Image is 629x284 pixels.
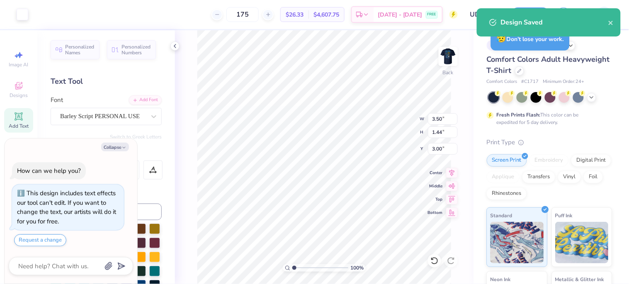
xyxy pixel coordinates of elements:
label: Font [51,95,63,105]
div: # 513597A [487,40,520,51]
span: Add Text [9,123,29,129]
span: FREE [427,12,436,17]
img: Back [440,48,457,65]
div: Rhinestones [487,187,527,200]
div: Vinyl [558,171,581,183]
div: Digital Print [571,154,612,167]
div: Screen Print [487,154,527,167]
div: Text Tool [51,76,162,87]
span: Comfort Colors [487,78,517,85]
span: $26.33 [286,10,304,19]
span: Personalized Numbers [121,44,151,56]
div: Add Font [129,95,162,105]
div: Design Saved [501,17,608,27]
div: Foil [584,171,603,183]
span: Center [428,170,443,176]
div: This color can be expedited for 5 day delivery. [497,111,599,126]
span: Personalized Names [65,44,95,56]
div: This design includes text effects our tool can't edit. If you want to change the text, our artist... [17,189,116,226]
span: Image AI [9,61,29,68]
div: Applique [487,171,520,183]
div: Back [443,69,454,76]
span: [DATE] - [DATE] [378,10,423,19]
span: # C1717 [522,78,539,85]
input: – – [226,7,259,22]
button: Collapse [101,143,129,151]
strong: Fresh Prints Flash: [497,112,541,118]
div: Don’t lose your work. [491,27,570,51]
span: Neon Ink [491,275,511,284]
span: Comfort Colors Adult Heavyweight T-Shirt [487,54,610,75]
span: Minimum Order: 24 + [543,78,585,85]
input: Untitled Design [464,6,505,23]
span: Designs [10,92,28,99]
div: Embroidery [529,154,569,167]
div: How can we help you? [17,167,81,175]
img: Standard [491,222,544,263]
button: Request a change [14,234,66,246]
span: Puff Ink [556,211,573,220]
span: $4,607.75 [313,10,339,19]
div: Print Type [487,138,612,147]
span: Top [428,197,443,202]
button: close [608,17,614,27]
span: 100 % [350,264,364,272]
img: Puff Ink [556,222,609,263]
span: Bottom [428,210,443,216]
span: Standard [491,211,512,220]
span: Middle [428,183,443,189]
div: Transfers [522,171,556,183]
span: Metallic & Glitter Ink [556,275,605,284]
button: Switch to Greek Letters [110,134,162,140]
